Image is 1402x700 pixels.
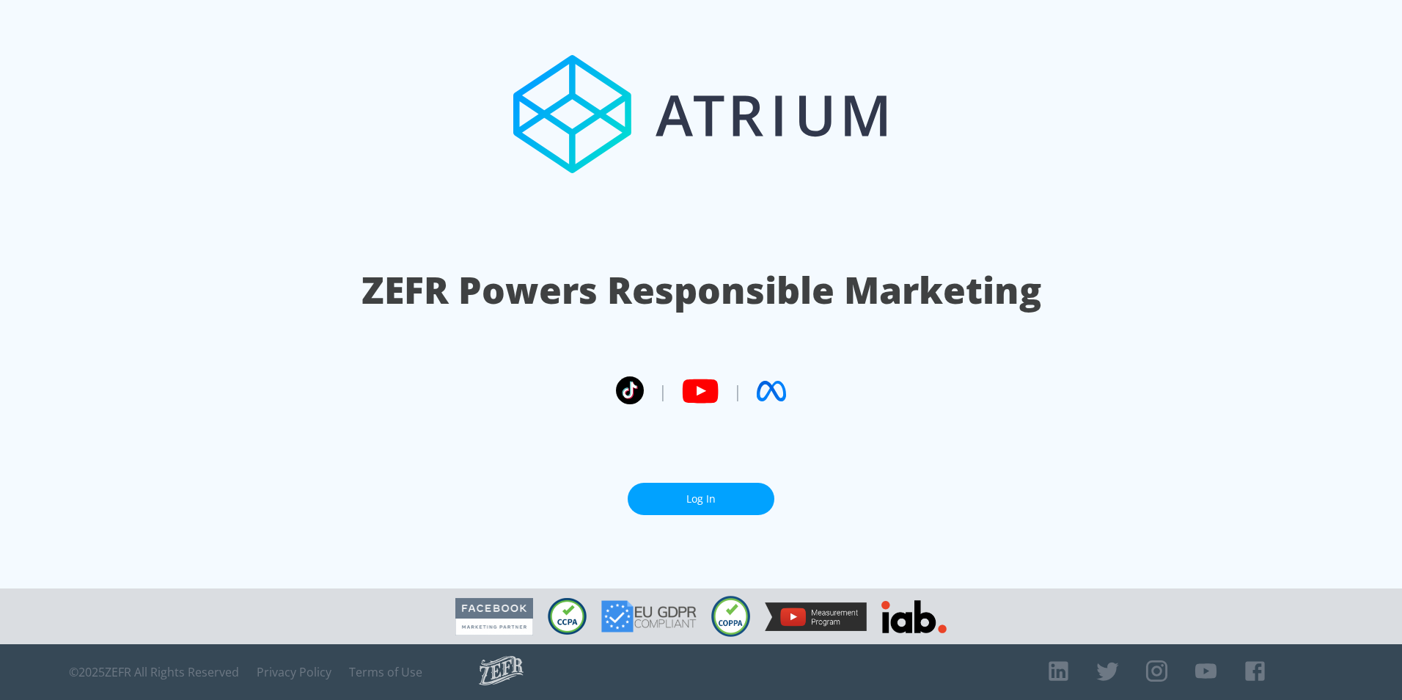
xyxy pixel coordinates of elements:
span: | [733,380,742,402]
img: CCPA Compliant [548,598,587,635]
a: Log In [628,483,774,516]
img: YouTube Measurement Program [765,602,867,631]
img: IAB [881,600,947,633]
a: Terms of Use [349,665,422,679]
img: COPPA Compliant [711,596,750,637]
span: © 2025 ZEFR All Rights Reserved [69,665,239,679]
img: GDPR Compliant [601,600,697,632]
img: Facebook Marketing Partner [455,598,533,635]
h1: ZEFR Powers Responsible Marketing [361,265,1041,316]
span: | [658,380,667,402]
a: Privacy Policy [257,665,331,679]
